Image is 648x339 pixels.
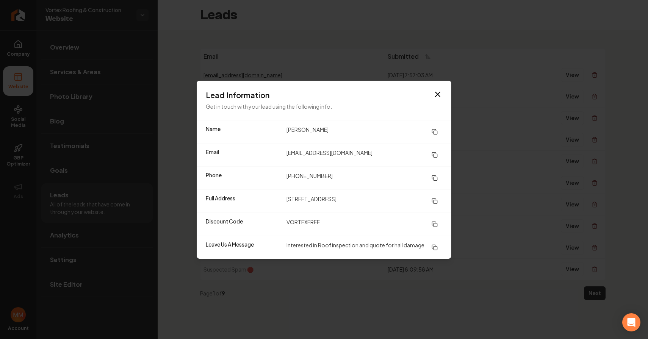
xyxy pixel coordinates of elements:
dd: [STREET_ADDRESS] [286,194,442,208]
dd: Interested in Roof inspection and quote for hail damage [286,241,442,254]
h3: Lead Information [206,90,442,100]
dt: Phone [206,171,280,185]
dd: [PERSON_NAME] [286,125,442,139]
p: Get in touch with your lead using the following info. [206,102,442,111]
dt: Discount Code [206,217,280,231]
dt: Name [206,125,280,139]
dt: Leave Us A Message [206,241,280,254]
dd: [PHONE_NUMBER] [286,171,442,185]
dt: Full Address [206,194,280,208]
dd: VORTEXFREE [286,217,442,231]
dd: [EMAIL_ADDRESS][DOMAIN_NAME] [286,148,442,162]
dt: Email [206,148,280,162]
